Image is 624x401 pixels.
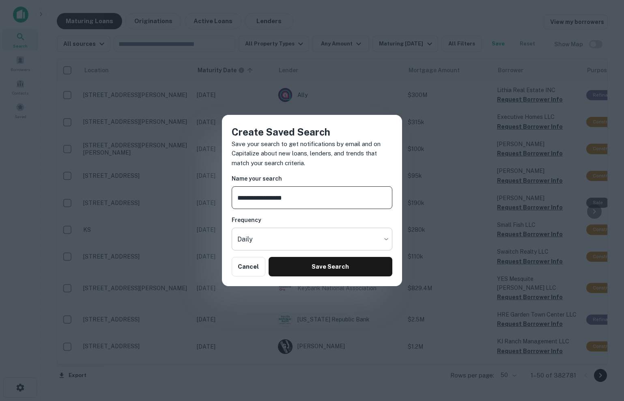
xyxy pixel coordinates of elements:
h6: Name your search [232,174,392,183]
button: Cancel [232,257,265,276]
h4: Create Saved Search [232,125,392,139]
div: Without label [232,228,392,250]
p: Save your search to get notifications by email and on Capitalize about new loans, lenders, and tr... [232,139,392,168]
button: Save Search [269,257,392,276]
h6: Frequency [232,216,392,224]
